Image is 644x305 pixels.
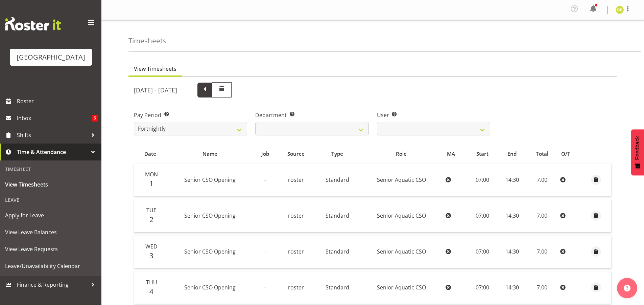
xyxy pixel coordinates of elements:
[5,227,96,237] span: View Leave Balances
[377,248,426,255] span: Senior Aquatic CSO
[635,136,641,160] span: Feedback
[149,287,153,296] span: 4
[5,179,96,190] span: View Timesheets
[527,271,558,304] td: 7.00
[170,150,249,158] div: Name
[134,111,247,119] label: Pay Period
[5,244,96,254] span: View Leave Requests
[624,285,630,291] img: help-xxl-2.png
[467,199,498,232] td: 07:00
[17,130,88,140] span: Shifts
[467,236,498,268] td: 07:00
[2,207,100,224] a: Apply for Leave
[255,111,368,119] label: Department
[447,150,463,158] div: MA
[146,279,157,286] span: Thu
[2,241,100,258] a: View Leave Requests
[184,248,236,255] span: Senior CSO Opening
[146,206,157,214] span: Tue
[149,215,153,224] span: 2
[264,176,266,183] span: -
[498,236,527,268] td: 14:30
[288,284,304,291] span: roster
[281,150,311,158] div: Source
[527,199,558,232] td: 7.00
[471,150,494,158] div: Start
[377,212,426,219] span: Senior Aquatic CSO
[631,129,644,175] button: Feedback - Show survey
[92,115,98,122] span: 6
[5,17,61,30] img: Rosterit website logo
[134,86,177,94] h5: [DATE] - [DATE]
[17,280,88,290] span: Finance & Reporting
[2,176,100,193] a: View Timesheets
[315,236,360,268] td: Standard
[17,113,92,123] span: Inbox
[184,176,236,183] span: Senior CSO Opening
[5,261,96,271] span: Leave/Unavailability Calendar
[145,171,158,178] span: Mon
[138,150,162,158] div: Date
[467,164,498,196] td: 07:00
[149,251,153,260] span: 3
[134,65,176,73] span: View Timesheets
[17,52,85,62] div: [GEOGRAPHIC_DATA]
[264,248,266,255] span: -
[501,150,523,158] div: End
[561,150,579,158] div: O/T
[377,176,426,183] span: Senior Aquatic CSO
[498,271,527,304] td: 14:30
[264,284,266,291] span: -
[184,212,236,219] span: Senior CSO Opening
[145,243,158,250] span: Wed
[257,150,273,158] div: Job
[2,193,100,207] div: Leave
[17,96,98,106] span: Roster
[2,162,100,176] div: Timesheet
[527,164,558,196] td: 7.00
[184,284,236,291] span: Senior CSO Opening
[315,271,360,304] td: Standard
[5,210,96,220] span: Apply for Leave
[2,224,100,241] a: View Leave Balances
[315,199,360,232] td: Standard
[530,150,554,158] div: Total
[467,271,498,304] td: 07:00
[363,150,439,158] div: Role
[315,164,360,196] td: Standard
[498,199,527,232] td: 14:30
[288,212,304,219] span: roster
[377,111,490,119] label: User
[149,179,153,188] span: 1
[17,147,88,157] span: Time & Attendance
[319,150,356,158] div: Type
[377,284,426,291] span: Senior Aquatic CSO
[527,236,558,268] td: 7.00
[264,212,266,219] span: -
[288,176,304,183] span: roster
[128,37,166,45] h4: Timesheets
[498,164,527,196] td: 14:30
[2,258,100,275] a: Leave/Unavailability Calendar
[616,6,624,14] img: donna-euston8995.jpg
[288,248,304,255] span: roster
